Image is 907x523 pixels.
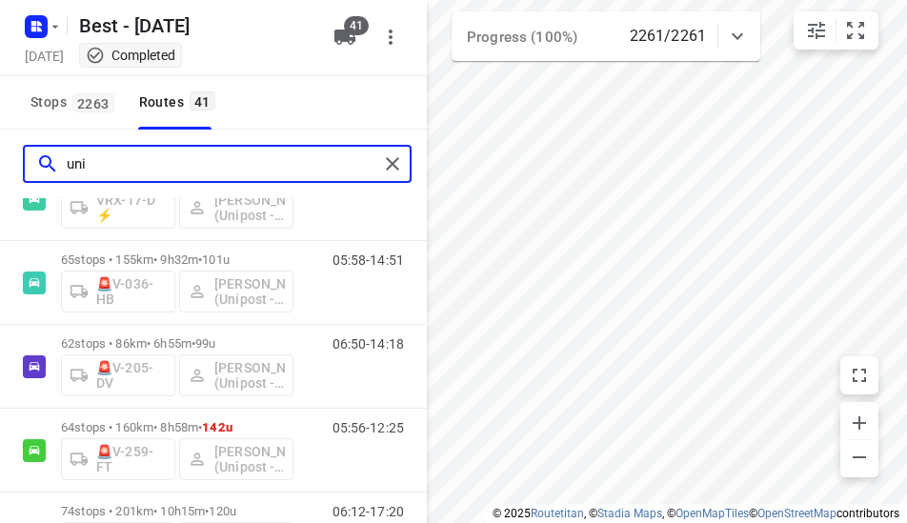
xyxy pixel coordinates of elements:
[333,420,404,435] p: 05:56-12:25
[61,420,293,434] p: 64 stops • 160km • 8h58m
[198,252,202,267] span: •
[493,507,899,520] li: © 2025 , © , © © contributors
[190,91,215,111] span: 41
[597,507,662,520] a: Stadia Maps
[344,16,369,35] span: 41
[794,11,878,50] div: small contained button group
[67,150,378,179] input: Search routes
[333,252,404,268] p: 05:58-14:51
[209,504,236,518] span: 120u
[202,252,230,267] span: 101u
[836,11,875,50] button: Fit zoom
[630,25,706,48] p: 2261/2261
[61,504,293,518] p: 74 stops • 201km • 10h15m
[61,252,293,267] p: 65 stops • 155km • 9h32m
[86,46,175,65] div: This project completed. You cannot make any changes to it.
[675,507,749,520] a: OpenMapTiles
[202,420,232,434] span: 142u
[757,507,836,520] a: OpenStreetMap
[326,18,364,56] button: 41
[205,504,209,518] span: •
[30,91,120,114] span: Stops
[195,336,215,351] span: 99u
[198,420,202,434] span: •
[72,93,114,112] span: 2263
[191,336,195,351] span: •
[531,507,584,520] a: Routetitan
[372,18,410,56] button: More
[61,336,293,351] p: 62 stops • 86km • 6h55m
[139,91,221,114] div: Routes
[797,11,836,50] button: Map settings
[467,29,577,46] span: Progress (100%)
[333,336,404,352] p: 06:50-14:18
[452,11,760,61] div: Progress (100%)2261/2261
[333,504,404,519] p: 06:12-17:20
